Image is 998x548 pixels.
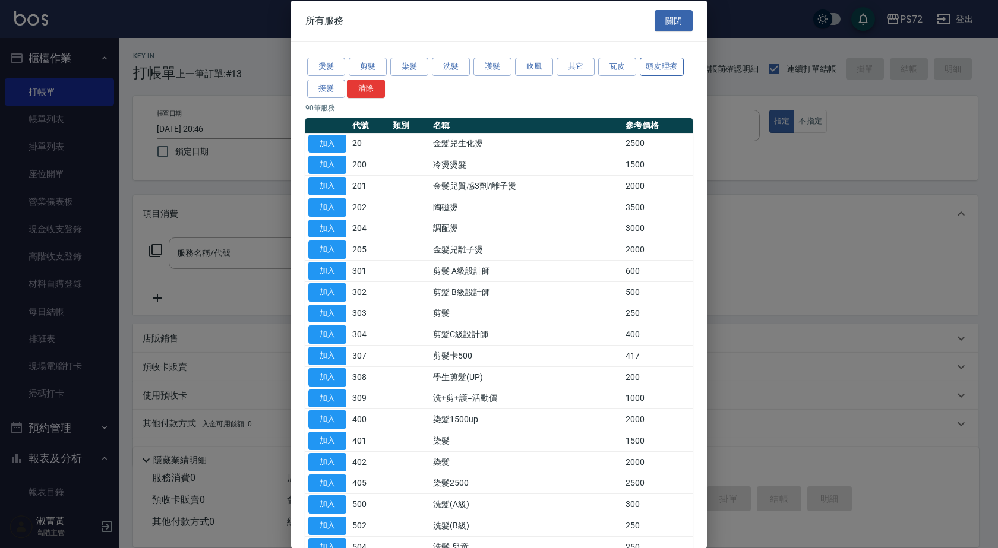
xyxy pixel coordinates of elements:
[623,430,693,451] td: 1500
[349,260,390,281] td: 301
[349,515,390,536] td: 502
[349,430,390,451] td: 401
[623,515,693,536] td: 250
[308,452,346,471] button: 加入
[623,473,693,494] td: 2500
[349,366,390,388] td: 308
[390,58,428,76] button: 染髮
[623,388,693,409] td: 1000
[308,410,346,429] button: 加入
[349,324,390,345] td: 304
[430,133,623,154] td: 金髮兒生化燙
[430,260,623,281] td: 剪髮 A級設計師
[390,118,430,133] th: 類別
[307,79,345,97] button: 接髮
[473,58,511,76] button: 護髮
[430,118,623,133] th: 名稱
[349,303,390,324] td: 303
[349,239,390,260] td: 205
[623,303,693,324] td: 250
[308,177,346,195] button: 加入
[623,218,693,239] td: 3000
[349,493,390,515] td: 500
[430,154,623,175] td: 冷燙燙髮
[349,473,390,494] td: 405
[430,303,623,324] td: 剪髮
[430,345,623,366] td: 剪髮卡500
[349,388,390,409] td: 309
[557,58,595,76] button: 其它
[623,324,693,345] td: 400
[515,58,553,76] button: 吹風
[430,366,623,388] td: 學生剪髮(UP)
[349,408,390,430] td: 400
[347,79,385,97] button: 清除
[623,197,693,218] td: 3500
[349,218,390,239] td: 204
[349,118,390,133] th: 代號
[623,408,693,430] td: 2000
[623,366,693,388] td: 200
[307,58,345,76] button: 燙髮
[623,118,693,133] th: 參考價格
[432,58,470,76] button: 洗髮
[305,102,693,113] p: 90 筆服務
[623,451,693,473] td: 2000
[308,240,346,259] button: 加入
[308,219,346,237] button: 加入
[308,347,346,365] button: 加入
[655,9,693,31] button: 關閉
[308,432,346,450] button: 加入
[640,58,684,76] button: 頭皮理療
[349,197,390,218] td: 202
[623,175,693,197] td: 2000
[623,133,693,154] td: 2500
[308,368,346,386] button: 加入
[430,493,623,515] td: 洗髮(A級)
[349,133,390,154] td: 20
[430,515,623,536] td: 洗髮(B級)
[308,198,346,216] button: 加入
[430,218,623,239] td: 調配燙
[308,262,346,280] button: 加入
[430,281,623,303] td: 剪髮 B級設計師
[598,58,636,76] button: 瓦皮
[430,451,623,473] td: 染髮
[430,430,623,451] td: 染髮
[623,154,693,175] td: 1500
[308,389,346,407] button: 加入
[308,156,346,174] button: 加入
[430,324,623,345] td: 剪髮C級設計師
[430,408,623,430] td: 染髮1500up
[623,260,693,281] td: 600
[430,175,623,197] td: 金髮兒質感3劑/離子燙
[308,325,346,344] button: 加入
[308,495,346,514] button: 加入
[430,473,623,494] td: 染髮2500
[430,197,623,218] td: 陶磁燙
[305,14,343,26] span: 所有服務
[349,58,387,76] button: 剪髮
[308,517,346,535] button: 加入
[430,239,623,260] td: 金髮兒離子燙
[349,281,390,303] td: 302
[349,345,390,366] td: 307
[623,281,693,303] td: 500
[308,134,346,153] button: 加入
[623,345,693,366] td: 417
[349,451,390,473] td: 402
[430,388,623,409] td: 洗+剪+護=活動價
[308,304,346,322] button: 加入
[623,239,693,260] td: 2000
[349,175,390,197] td: 201
[349,154,390,175] td: 200
[308,283,346,301] button: 加入
[308,474,346,492] button: 加入
[623,493,693,515] td: 300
